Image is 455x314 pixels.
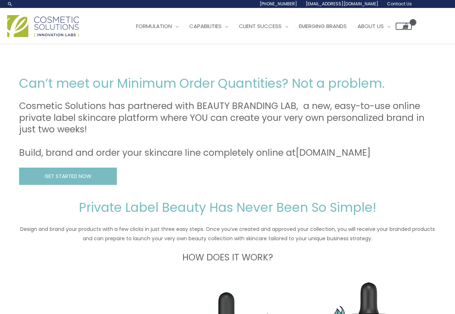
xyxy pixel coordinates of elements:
a: View Shopping Cart, empty [396,23,412,30]
span: Capabilities [189,22,222,30]
span: Client Success [239,22,282,30]
a: Client Success [233,15,294,37]
a: Capabilities [184,15,233,37]
a: About Us [352,15,396,37]
a: GET STARTED NOW [19,168,117,185]
span: [EMAIL_ADDRESS][DOMAIN_NAME] [306,1,378,7]
a: Emerging Brands [294,15,352,37]
span: About Us [358,22,384,30]
span: Emerging Brands [299,22,347,30]
nav: Site Navigation [125,15,412,37]
h2: Can’t meet our Minimum Order Quantities? Not a problem. [19,75,436,92]
h2: Private Label Beauty Has Never Been So Simple! [19,199,436,216]
h3: Cosmetic Solutions has partnered with BEAUTY BRANDING LAB, a new, easy-to-use online private labe... [19,100,436,159]
span: [PHONE_NUMBER] [260,1,297,7]
img: Cosmetic Solutions Logo [7,15,79,37]
p: Design and brand your products with a few clicks in just three easy steps. Once you’ve created an... [19,224,436,243]
h3: HOW DOES IT WORK? [19,252,436,264]
a: [DOMAIN_NAME] [296,146,371,159]
span: Formulation [136,22,172,30]
span: Contact Us [387,1,412,7]
a: Formulation [131,15,184,37]
a: Search icon link [7,1,13,7]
